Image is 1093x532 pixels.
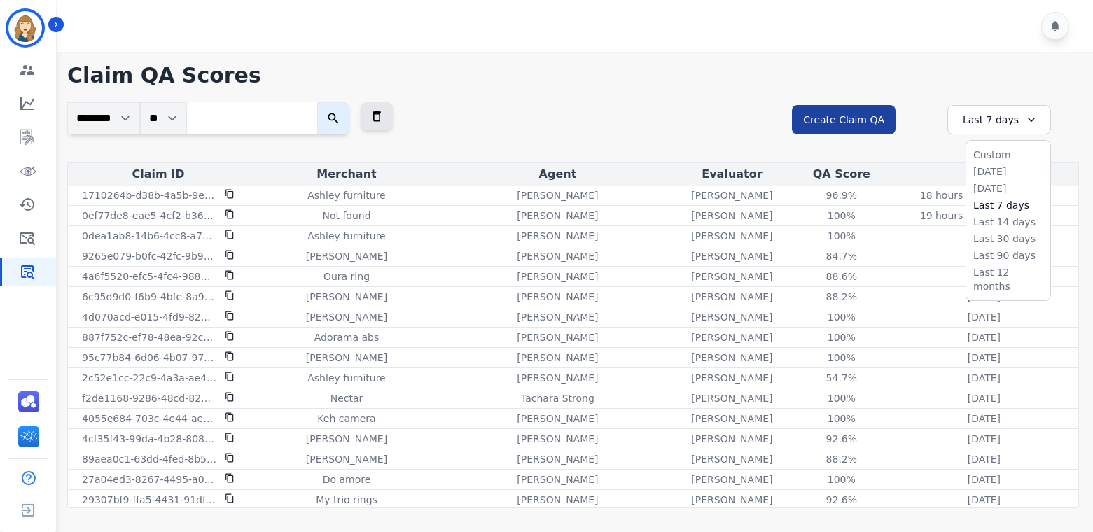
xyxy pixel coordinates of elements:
[82,249,216,263] p: 9265e079-b0fc-42fc-9b98-b7f71aff54a3
[973,164,1043,178] li: [DATE]
[517,290,598,304] p: [PERSON_NAME]
[82,472,216,486] p: 27a04ed3-8267-4495-a068-11ea3b7897d2
[691,452,772,466] p: [PERSON_NAME]
[920,188,1048,202] p: 18 hours and 50 mins ago
[893,166,1075,183] div: Date
[251,166,442,183] div: Merchant
[306,249,387,263] p: [PERSON_NAME]
[691,188,772,202] p: [PERSON_NAME]
[517,269,598,283] p: [PERSON_NAME]
[517,229,598,243] p: [PERSON_NAME]
[82,493,216,507] p: 29307bf9-ffa5-4431-91df-034455faea79
[82,188,216,202] p: 1710264b-d38b-4a5b-9e47-86a992e6057d
[8,11,42,45] img: Bordered avatar
[691,412,772,426] p: [PERSON_NAME]
[973,198,1043,212] li: Last 7 days
[968,432,1001,446] p: [DATE]
[314,330,380,344] p: Adorama abs
[306,351,387,365] p: [PERSON_NAME]
[920,209,1048,223] p: 19 hours and 43 mins ago
[307,188,385,202] p: Ashley furniture
[810,432,873,446] div: 92.6%
[517,209,598,223] p: [PERSON_NAME]
[968,310,1001,324] p: [DATE]
[82,209,216,223] p: 0ef77de8-eae5-4cf2-b36c-f1b820506f15
[968,412,1001,426] p: [DATE]
[968,330,1001,344] p: [DATE]
[67,63,1079,88] h1: Claim QA Scores
[810,249,873,263] div: 84.7%
[810,472,873,486] div: 100%
[82,371,216,385] p: 2c52e1cc-22c9-4a3a-ae4d-ed0739afa3cd
[82,330,216,344] p: 887f752c-ef78-48ea-92c5-0dea794aecf2
[968,351,1001,365] p: [DATE]
[521,391,594,405] p: Tachara Strong
[307,229,385,243] p: Ashley furniture
[691,209,772,223] p: [PERSON_NAME]
[316,493,377,507] p: My trio rings
[968,493,1001,507] p: [DATE]
[691,310,772,324] p: [PERSON_NAME]
[691,229,772,243] p: [PERSON_NAME]
[517,412,598,426] p: [PERSON_NAME]
[517,330,598,344] p: [PERSON_NAME]
[691,249,772,263] p: [PERSON_NAME]
[447,166,668,183] div: Agent
[796,166,887,183] div: QA Score
[810,391,873,405] div: 100%
[691,330,772,344] p: [PERSON_NAME]
[82,432,216,446] p: 4cf35f43-99da-4b28-8086-d6437b0e5540
[323,472,371,486] p: Do amore
[306,310,387,324] p: [PERSON_NAME]
[517,310,598,324] p: [PERSON_NAME]
[82,412,216,426] p: 4055e684-703c-4e44-ae44-a40c991e72c5
[973,248,1043,262] li: Last 90 days
[792,105,896,134] button: Create Claim QA
[691,371,772,385] p: [PERSON_NAME]
[968,472,1001,486] p: [DATE]
[973,148,1043,162] li: Custom
[947,105,1051,134] div: Last 7 days
[810,229,873,243] div: 100%
[517,472,598,486] p: [PERSON_NAME]
[810,412,873,426] div: 100%
[517,371,598,385] p: [PERSON_NAME]
[691,472,772,486] p: [PERSON_NAME]
[517,432,598,446] p: [PERSON_NAME]
[306,432,387,446] p: [PERSON_NAME]
[973,232,1043,246] li: Last 30 days
[691,432,772,446] p: [PERSON_NAME]
[810,209,873,223] div: 100%
[810,290,873,304] div: 88.2%
[82,290,216,304] p: 6c95d9d0-f6b9-4bfe-8a92-87b3896e1bd1
[517,493,598,507] p: [PERSON_NAME]
[82,351,216,365] p: 95c77b84-6d06-4b07-9700-5ac3b7cb0c30
[973,181,1043,195] li: [DATE]
[973,215,1043,229] li: Last 14 days
[810,452,873,466] div: 88.2%
[810,310,873,324] div: 100%
[517,188,598,202] p: [PERSON_NAME]
[82,269,216,283] p: 4a6f5520-efc5-4fc4-9888-c10daec4755e
[517,249,598,263] p: [PERSON_NAME]
[810,371,873,385] div: 54.7%
[306,290,387,304] p: [PERSON_NAME]
[810,493,873,507] div: 92.6%
[517,452,598,466] p: [PERSON_NAME]
[674,166,791,183] div: Evaluator
[82,229,216,243] p: 0dea1ab8-14b6-4cc8-a7da-605d4116b323
[968,452,1001,466] p: [DATE]
[307,371,385,385] p: Ashley furniture
[691,351,772,365] p: [PERSON_NAME]
[691,269,772,283] p: [PERSON_NAME]
[968,371,1001,385] p: [DATE]
[317,412,375,426] p: Keh camera
[968,391,1001,405] p: [DATE]
[82,452,216,466] p: 89aea0c1-63dd-4fed-8b5f-91b3f61446a5
[82,310,216,324] p: 4d070acd-e015-4fd9-8283-a93d348c75c5
[330,391,363,405] p: Nectar
[82,391,216,405] p: f2de1168-9286-48cd-8280-74fb984e6377
[810,188,873,202] div: 96.9%
[517,351,598,365] p: [PERSON_NAME]
[71,166,246,183] div: Claim ID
